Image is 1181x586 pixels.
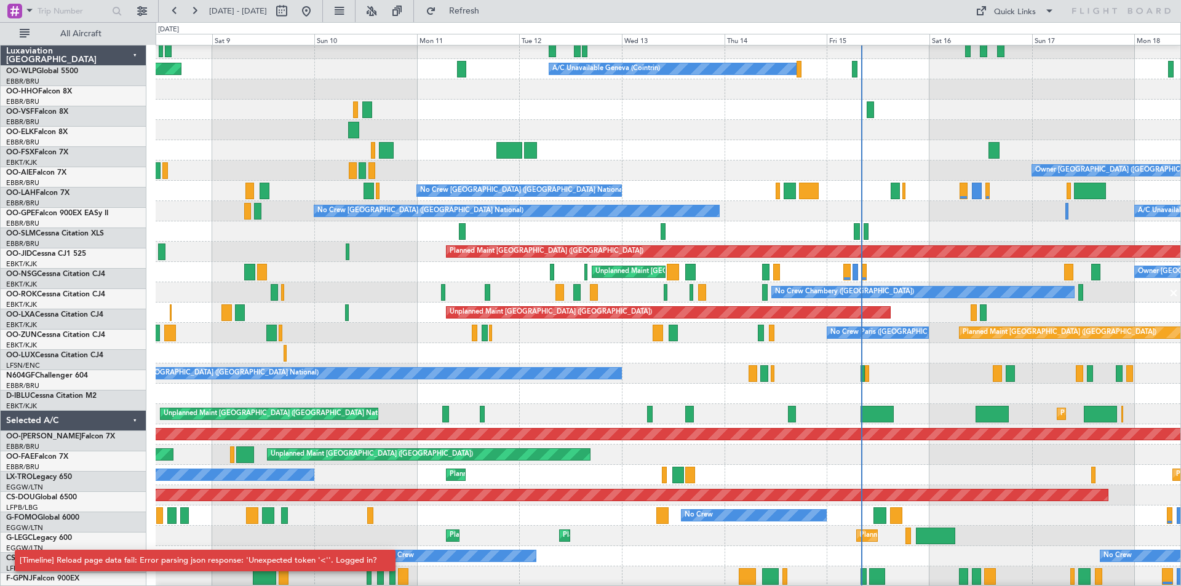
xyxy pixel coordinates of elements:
div: No Crew Chambery ([GEOGRAPHIC_DATA]) [775,283,914,301]
a: EBBR/BRU [6,138,39,147]
div: Quick Links [994,6,1036,18]
span: OO-JID [6,250,32,258]
span: N604GF [6,372,35,379]
a: EBKT/KJK [6,341,37,350]
a: EBBR/BRU [6,239,39,248]
span: Refresh [439,7,490,15]
input: Trip Number [38,2,108,20]
span: LX-TRO [6,473,33,481]
span: [DATE] - [DATE] [209,6,267,17]
div: Unplanned Maint [GEOGRAPHIC_DATA]-[GEOGRAPHIC_DATA] [595,263,794,281]
div: [DATE] [158,25,179,35]
div: No Crew [685,506,713,525]
a: OO-HHOFalcon 8X [6,88,72,95]
div: [Timeline] Reload page data fail: Error parsing json response: 'Unexpected token '<''. Logged in? [20,555,377,567]
a: LFSN/ENC [6,361,40,370]
a: EBKT/KJK [6,402,37,411]
a: EBBR/BRU [6,199,39,208]
a: EBKT/KJK [6,300,37,309]
a: OO-LAHFalcon 7X [6,189,70,197]
span: OO-GPE [6,210,35,217]
span: OO-HHO [6,88,38,95]
span: OO-FAE [6,453,34,461]
div: No Crew [GEOGRAPHIC_DATA] ([GEOGRAPHIC_DATA] National) [113,364,319,382]
div: Fri 8 [109,34,212,45]
span: OO-FSX [6,149,34,156]
a: EGGW/LTN [6,523,43,533]
a: EBBR/BRU [6,381,39,390]
div: No Crew [GEOGRAPHIC_DATA] ([GEOGRAPHIC_DATA] National) [420,181,626,200]
span: All Aircraft [32,30,130,38]
div: A/C Unavailable Geneva (Cointrin) [552,60,660,78]
span: OO-[PERSON_NAME] [6,433,81,440]
a: OO-FAEFalcon 7X [6,453,68,461]
a: OO-ROKCessna Citation CJ4 [6,291,105,298]
div: Planned Maint [GEOGRAPHIC_DATA] ([GEOGRAPHIC_DATA]) [450,242,643,261]
div: Sun 10 [314,34,417,45]
a: OO-ELKFalcon 8X [6,129,68,136]
a: G-FOMOGlobal 6000 [6,514,79,521]
a: EBBR/BRU [6,117,39,127]
a: OO-SLMCessna Citation XLS [6,230,104,237]
span: OO-SLM [6,230,36,237]
a: LFPB/LBG [6,503,38,512]
div: No Crew [GEOGRAPHIC_DATA] ([GEOGRAPHIC_DATA] National) [317,202,523,220]
span: OO-LXA [6,311,35,319]
div: Thu 14 [725,34,827,45]
button: All Aircraft [14,24,133,44]
a: OO-LUXCessna Citation CJ4 [6,352,103,359]
div: Tue 12 [519,34,622,45]
span: OO-NSG [6,271,37,278]
a: OO-JIDCessna CJ1 525 [6,250,86,258]
div: No Crew Paris ([GEOGRAPHIC_DATA]) [830,323,952,342]
a: EGGW/LTN [6,483,43,492]
a: EBBR/BRU [6,219,39,228]
div: Planned Maint [GEOGRAPHIC_DATA] ([GEOGRAPHIC_DATA]) [450,465,643,484]
div: Wed 13 [622,34,725,45]
div: Fri 15 [827,34,929,45]
div: Planned Maint [GEOGRAPHIC_DATA] ([GEOGRAPHIC_DATA]) [563,526,757,545]
a: EBBR/BRU [6,442,39,451]
span: OO-ROK [6,291,37,298]
a: EBKT/KJK [6,280,37,289]
div: Mon 11 [417,34,520,45]
span: OO-LAH [6,189,36,197]
a: EBKT/KJK [6,259,37,269]
span: CS-DOU [6,494,35,501]
div: Unplanned Maint [GEOGRAPHIC_DATA] ([GEOGRAPHIC_DATA] National) [164,405,395,423]
button: Quick Links [969,1,1060,21]
a: CS-DOUGlobal 6500 [6,494,77,501]
a: EBBR/BRU [6,462,39,472]
a: LX-TROLegacy 650 [6,473,72,481]
a: EBBR/BRU [6,97,39,106]
a: OO-AIEFalcon 7X [6,169,66,176]
a: OO-WLPGlobal 5500 [6,68,78,75]
a: EBBR/BRU [6,178,39,188]
span: OO-ZUN [6,331,37,339]
div: Unplanned Maint [GEOGRAPHIC_DATA] ([GEOGRAPHIC_DATA]) [450,303,652,322]
a: OO-FSXFalcon 7X [6,149,68,156]
div: Planned Maint [GEOGRAPHIC_DATA] ([GEOGRAPHIC_DATA]) [450,526,643,545]
div: Sat 9 [212,34,315,45]
a: OO-VSFFalcon 8X [6,108,68,116]
span: OO-VSF [6,108,34,116]
a: OO-[PERSON_NAME]Falcon 7X [6,433,115,440]
a: OO-NSGCessna Citation CJ4 [6,271,105,278]
span: OO-LUX [6,352,35,359]
span: OO-AIE [6,169,33,176]
a: EBKT/KJK [6,320,37,330]
a: D-IBLUCessna Citation M2 [6,392,97,400]
button: Refresh [420,1,494,21]
span: D-IBLU [6,392,30,400]
a: N604GFChallenger 604 [6,372,88,379]
span: G-FOMO [6,514,38,521]
div: Sat 16 [929,34,1032,45]
a: OO-GPEFalcon 900EX EASy II [6,210,108,217]
div: No Crew [1103,547,1132,565]
span: OO-WLP [6,68,36,75]
a: OO-LXACessna Citation CJ4 [6,311,103,319]
div: Planned Maint [GEOGRAPHIC_DATA] ([GEOGRAPHIC_DATA]) [963,323,1156,342]
a: EBKT/KJK [6,158,37,167]
div: Planned Maint [GEOGRAPHIC_DATA] ([GEOGRAPHIC_DATA]) [860,526,1054,545]
div: Sun 17 [1032,34,1135,45]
